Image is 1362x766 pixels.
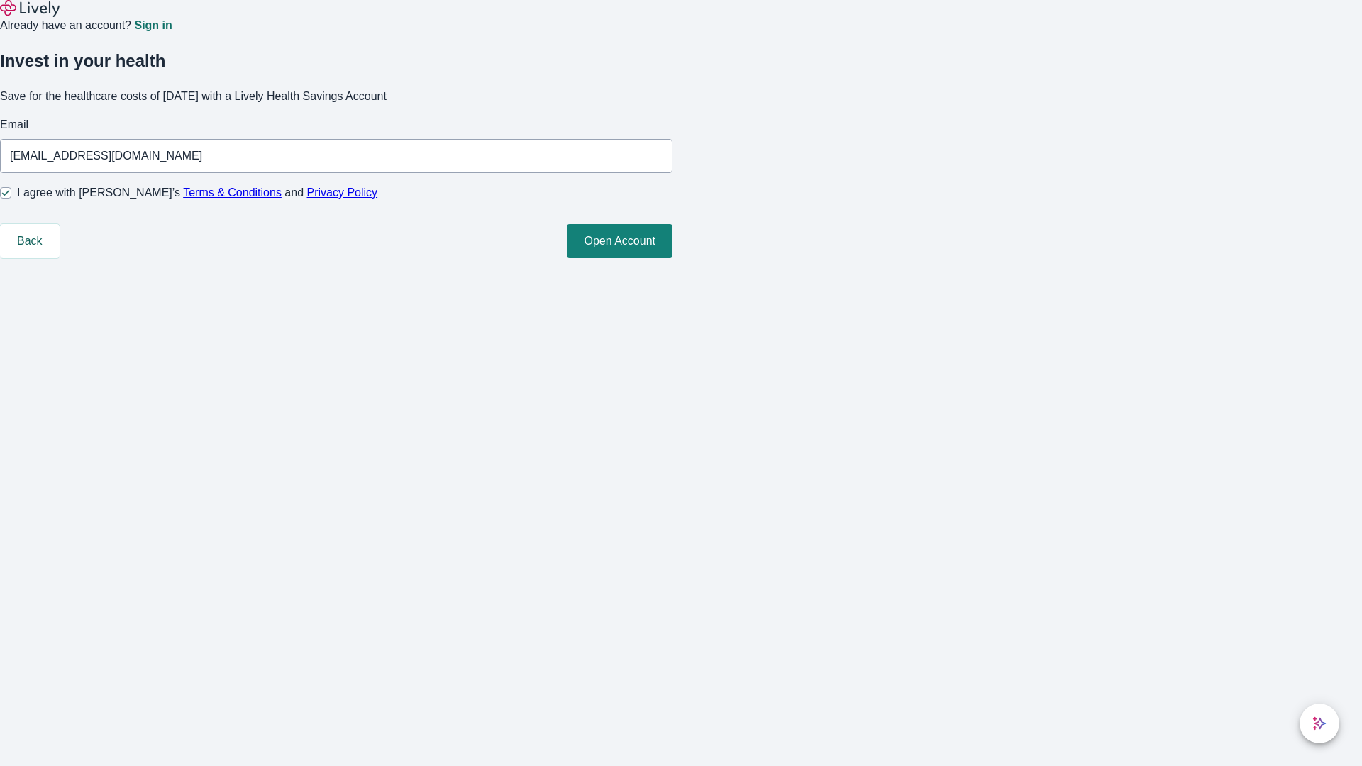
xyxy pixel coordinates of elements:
svg: Lively AI Assistant [1312,716,1327,731]
button: Open Account [567,224,672,258]
button: chat [1300,704,1339,743]
span: I agree with [PERSON_NAME]’s and [17,184,377,201]
a: Privacy Policy [307,187,378,199]
a: Sign in [134,20,172,31]
a: Terms & Conditions [183,187,282,199]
